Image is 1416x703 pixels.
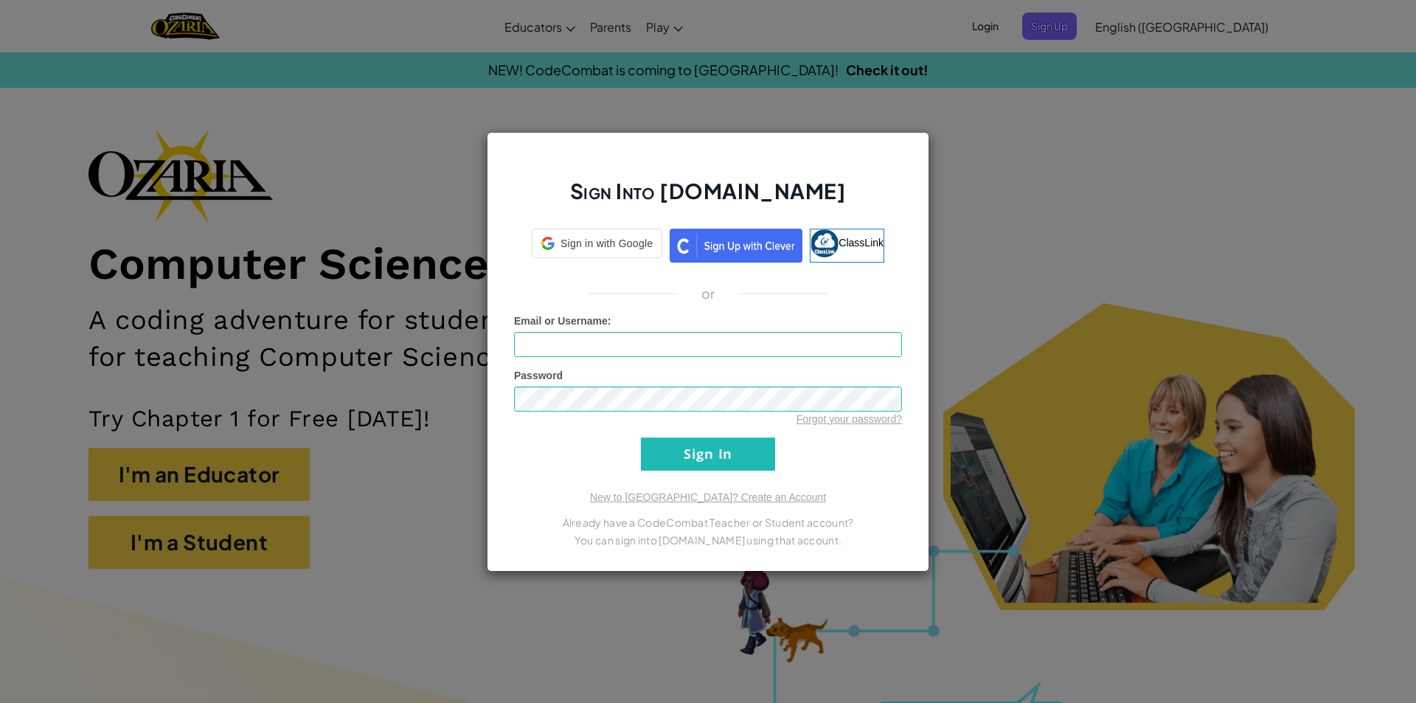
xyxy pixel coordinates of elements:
p: or [701,285,715,302]
p: You can sign into [DOMAIN_NAME] using that account. [514,531,902,549]
span: ClassLink [839,236,884,248]
span: Sign in with Google [560,236,653,251]
img: classlink-logo-small.png [811,229,839,257]
input: Sign In [641,437,775,471]
span: Email or Username [514,315,608,327]
img: clever_sso_button@2x.png [670,229,802,263]
a: New to [GEOGRAPHIC_DATA]? Create an Account [590,491,826,503]
label: : [514,314,611,328]
a: Forgot your password? [796,413,902,425]
span: Password [514,370,563,381]
h2: Sign Into [DOMAIN_NAME] [514,177,902,220]
div: Sign in with Google [532,229,662,258]
a: Sign in with Google [532,229,662,263]
p: Already have a CodeCombat Teacher or Student account? [514,513,902,531]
